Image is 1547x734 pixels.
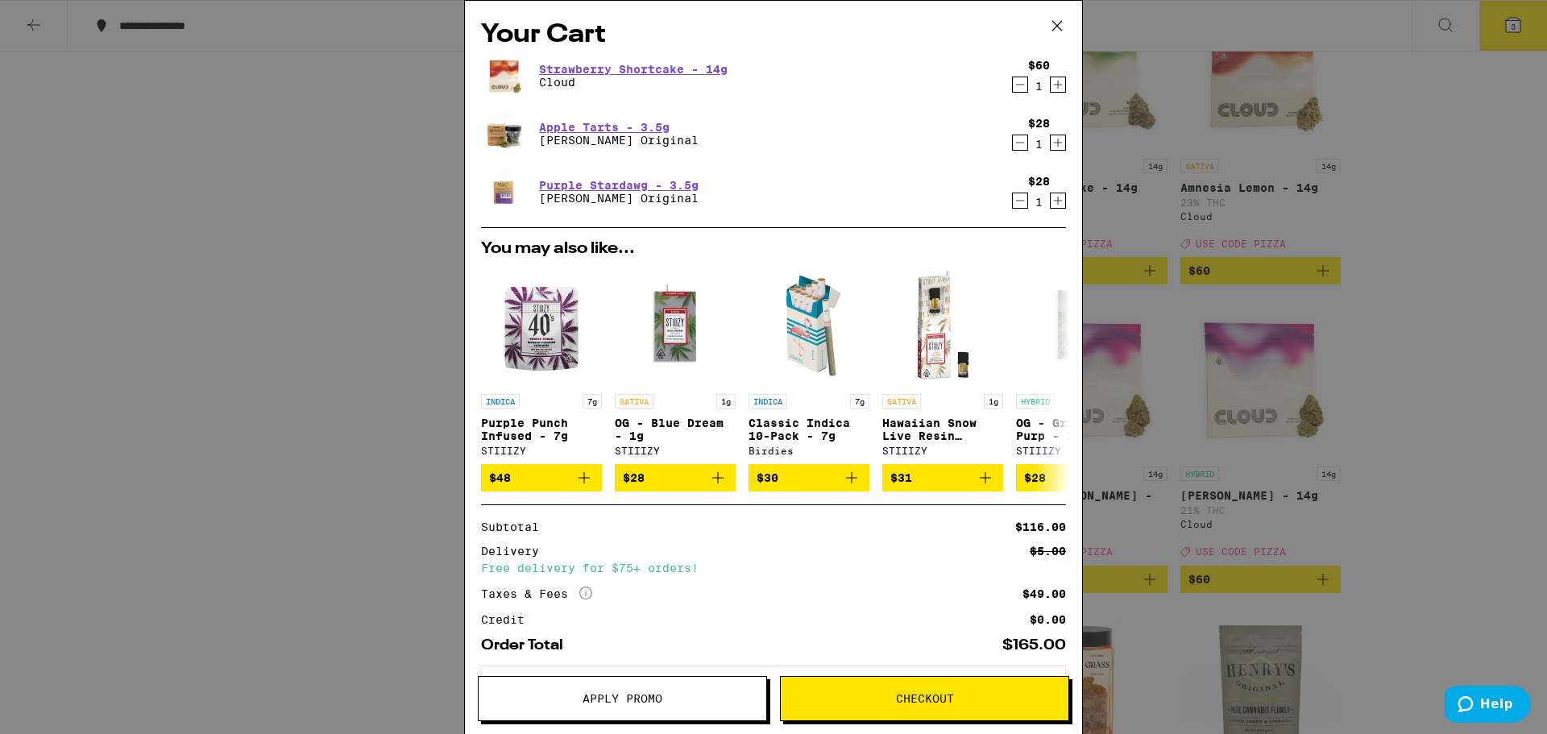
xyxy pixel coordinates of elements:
[882,265,1003,464] a: Open page for Hawaiian Snow Live Resin Liquid Diamonds - 1g from STIIIZY
[615,265,736,464] a: Open page for OG - Blue Dream - 1g from STIIIZY
[615,464,736,491] button: Add to bag
[716,394,736,408] p: 1g
[481,446,602,456] div: STIIIZY
[749,446,869,456] div: Birdies
[481,394,520,408] p: INDICA
[539,76,728,89] p: Cloud
[1016,394,1055,408] p: HYBRID
[896,693,954,704] span: Checkout
[539,134,699,147] p: [PERSON_NAME] Original
[481,545,550,557] div: Delivery
[615,446,736,456] div: STIIIZY
[481,521,550,533] div: Subtotal
[1028,175,1050,188] div: $28
[749,417,869,442] p: Classic Indica 10-Pack - 7g
[481,241,1066,257] h2: You may also like...
[583,394,602,408] p: 7g
[1012,135,1028,151] button: Decrement
[1002,638,1066,653] div: $165.00
[481,169,526,214] img: Henry's Original - Purple Stardawg - 3.5g
[615,394,653,408] p: SATIVA
[481,265,602,386] img: STIIIZY - Purple Punch Infused - 7g
[882,417,1003,442] p: Hawaiian Snow Live Resin Liquid Diamonds - 1g
[749,394,787,408] p: INDICA
[615,417,736,442] p: OG - Blue Dream - 1g
[1050,135,1066,151] button: Increment
[539,192,699,205] p: [PERSON_NAME] Original
[882,265,1003,386] img: STIIIZY - Hawaiian Snow Live Resin Liquid Diamonds - 1g
[583,693,662,704] span: Apply Promo
[850,394,869,408] p: 7g
[489,471,511,484] span: $48
[882,464,1003,491] button: Add to bag
[890,471,912,484] span: $31
[481,562,1066,574] div: Free delivery for $75+ orders!
[1016,265,1137,386] img: STIIIZY - OG - Granddaddy Purp - 1g
[1016,265,1137,464] a: Open page for OG - Granddaddy Purp - 1g from STIIIZY
[1050,193,1066,209] button: Increment
[481,17,1066,53] h2: Your Cart
[1015,521,1066,533] div: $116.00
[749,464,869,491] button: Add to bag
[1016,417,1137,442] p: OG - Granddaddy Purp - 1g
[481,417,602,442] p: Purple Punch Infused - 7g
[1028,80,1050,93] div: 1
[481,111,526,156] img: Henry's Original - Apple Tarts - 3.5g
[757,471,778,484] span: $30
[1016,446,1137,456] div: STIIIZY
[1028,59,1050,72] div: $60
[1445,686,1531,726] iframe: Opens a widget where you can find more information
[882,394,921,408] p: SATIVA
[1030,545,1066,557] div: $5.00
[481,638,574,653] div: Order Total
[1030,614,1066,625] div: $0.00
[1016,464,1137,491] button: Add to bag
[481,265,602,464] a: Open page for Purple Punch Infused - 7g from STIIIZY
[623,471,645,484] span: $28
[539,63,728,76] a: Strawberry Shortcake - 14g
[749,265,869,386] img: Birdies - Classic Indica 10-Pack - 7g
[615,265,736,386] img: STIIIZY - OG - Blue Dream - 1g
[481,587,592,601] div: Taxes & Fees
[882,446,1003,456] div: STIIIZY
[539,179,699,192] a: Purple Stardawg - 3.5g
[481,614,536,625] div: Credit
[1028,196,1050,209] div: 1
[539,121,699,134] a: Apple Tarts - 3.5g
[1028,117,1050,130] div: $28
[1024,471,1046,484] span: $28
[1012,193,1028,209] button: Decrement
[481,53,526,98] img: Cloud - Strawberry Shortcake - 14g
[1012,77,1028,93] button: Decrement
[1050,77,1066,93] button: Increment
[1028,138,1050,151] div: 1
[1022,588,1066,599] div: $49.00
[749,265,869,464] a: Open page for Classic Indica 10-Pack - 7g from Birdies
[780,676,1069,721] button: Checkout
[481,464,602,491] button: Add to bag
[984,394,1003,408] p: 1g
[478,676,767,721] button: Apply Promo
